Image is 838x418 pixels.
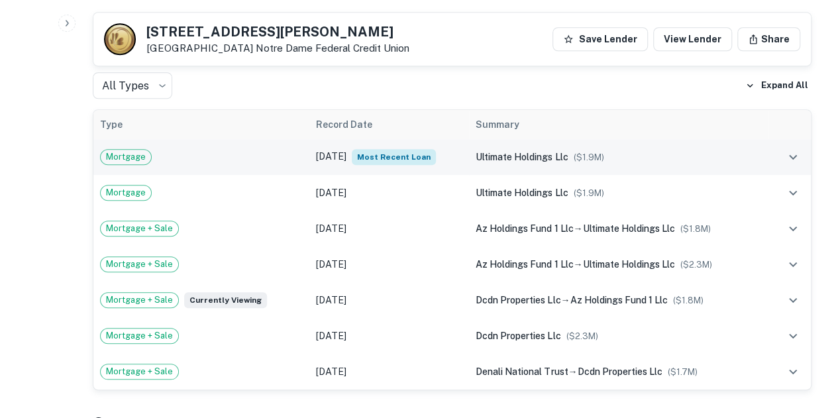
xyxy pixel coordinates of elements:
button: expand row [782,217,804,240]
td: [DATE] [309,246,469,282]
button: Expand All [742,76,812,95]
span: az holdings fund 1 llc [476,259,573,270]
span: ($ 1.9M ) [573,152,603,162]
td: [DATE] [309,282,469,318]
span: az holdings fund 1 llc [570,295,667,305]
iframe: Chat Widget [772,312,838,376]
span: Most Recent Loan [352,149,436,165]
a: Notre Dame Federal Credit Union [256,42,409,54]
span: ultimate holdings llc [582,259,674,270]
td: [DATE] [309,211,469,246]
span: ($ 2.3M ) [680,260,711,270]
span: Mortgage + Sale [101,293,178,307]
td: [DATE] [309,175,469,211]
span: ($ 1.9M ) [573,188,603,198]
span: Mortgage + Sale [101,329,178,342]
span: Currently viewing [184,292,267,308]
span: ($ 1.8M ) [680,224,710,234]
button: Save Lender [552,27,648,51]
span: Mortgage [101,150,151,164]
span: ($ 2.3M ) [566,331,598,341]
button: expand row [782,182,804,204]
div: → [476,221,761,236]
div: → [476,364,761,379]
span: Mortgage + Sale [101,222,178,235]
th: Summary [469,110,768,139]
span: Mortgage + Sale [101,365,178,378]
td: [DATE] [309,139,469,175]
button: expand row [782,253,804,276]
button: expand row [782,146,804,168]
span: dcdn properties llc [476,295,560,305]
span: Mortgage [101,186,151,199]
div: → [476,257,761,272]
span: ultimate holdings llc [476,187,568,198]
span: ultimate holdings llc [476,152,568,162]
h5: [STREET_ADDRESS][PERSON_NAME] [146,25,409,38]
th: Record Date [309,110,469,139]
span: ($ 1.8M ) [672,295,703,305]
td: [DATE] [309,354,469,390]
span: Mortgage + Sale [101,258,178,271]
div: All Types [93,72,172,99]
button: Share [737,27,800,51]
span: ultimate holdings llc [582,223,674,234]
td: [DATE] [309,318,469,354]
div: → [476,293,761,307]
span: dcdn properties llc [577,366,662,377]
span: denali national trust [476,366,568,377]
button: expand row [782,289,804,311]
span: az holdings fund 1 llc [476,223,573,234]
span: dcdn properties llc [476,331,560,341]
span: ($ 1.7M ) [667,367,697,377]
a: View Lender [653,27,732,51]
th: Type [93,110,309,139]
p: [GEOGRAPHIC_DATA] [146,42,409,54]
